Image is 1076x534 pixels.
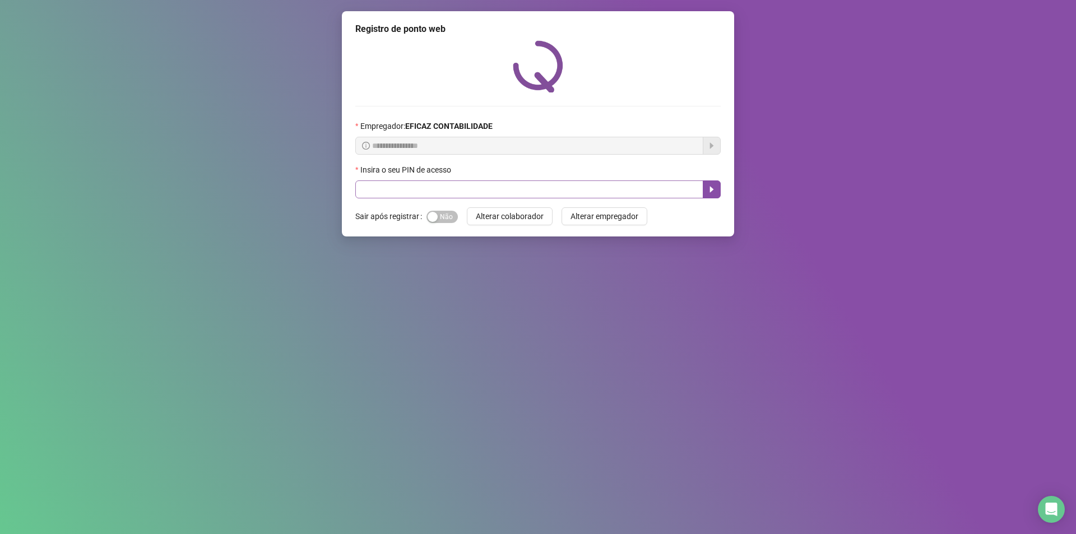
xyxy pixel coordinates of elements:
img: QRPoint [513,40,563,92]
label: Insira o seu PIN de acesso [355,164,458,176]
span: Empregador : [360,120,493,132]
span: Alterar colaborador [476,210,544,222]
label: Sair após registrar [355,207,426,225]
strong: EFICAZ CONTABILIDADE [405,122,493,131]
button: Alterar empregador [562,207,647,225]
div: Registro de ponto web [355,22,721,36]
button: Alterar colaborador [467,207,553,225]
span: caret-right [707,185,716,194]
span: Alterar empregador [571,210,638,222]
span: info-circle [362,142,370,150]
div: Open Intercom Messenger [1038,496,1065,523]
